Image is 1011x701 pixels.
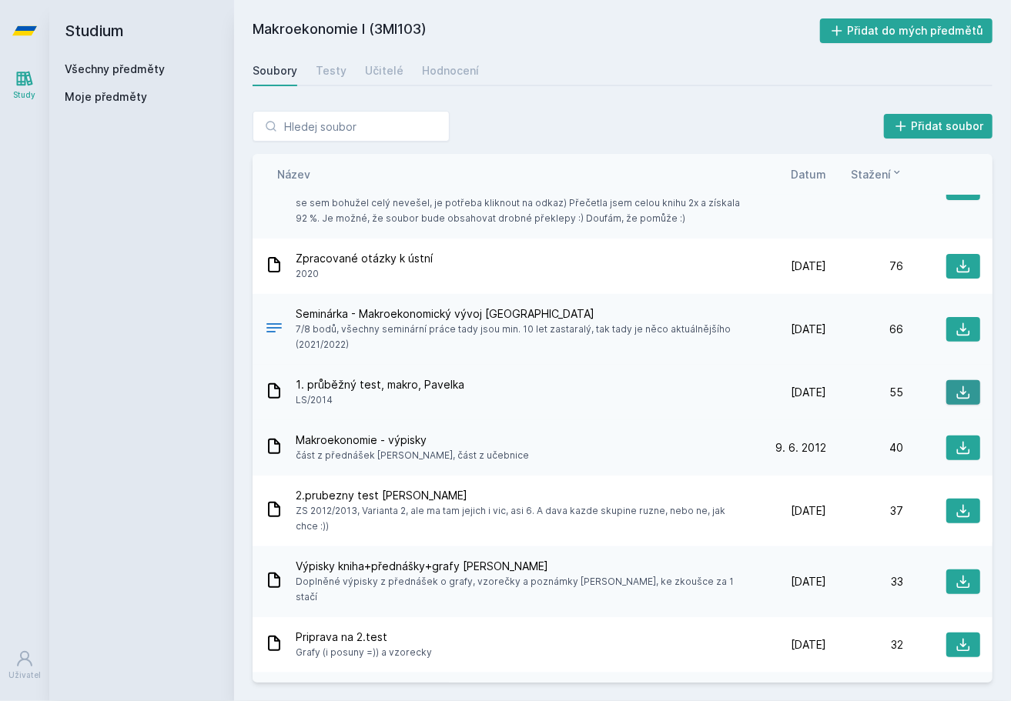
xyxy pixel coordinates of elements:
a: Učitelé [365,55,403,86]
span: ZS 2012/2013, Varianta 2, ale ma tam jejich i vic, asi 6. A dava kazde skupine ruzne, nebo ne, ja... [296,503,743,534]
a: Study [3,62,46,108]
div: Učitelé [365,63,403,78]
h2: Makroekonomie I (3MI103) [253,18,820,43]
div: Uživatel [8,669,41,681]
span: [DATE] [791,637,826,653]
div: Soubory [253,63,297,78]
span: 9. 6. 2012 [775,440,826,456]
div: 33 [826,574,903,589]
span: [DATE] [791,385,826,400]
span: Výpisky kniha+přednášky+grafy [PERSON_NAME] [296,559,743,574]
span: 1. průběžný test, makro, Pavelka [296,377,464,392]
a: Uživatel [3,642,46,689]
a: Soubory [253,55,297,86]
button: Datum [791,166,826,182]
div: 37 [826,503,903,519]
div: 40 [826,440,903,456]
div: 66 [826,322,903,337]
span: Grafy (i posuny =)) a vzorecky [296,645,432,660]
span: Zpracované otázky k ústní [296,251,433,266]
div: Study [14,89,36,101]
a: Hodnocení [422,55,479,86]
span: Doplněné výpisky z přednášek o grafy, vzorečky a poznámky [PERSON_NAME], ke zkoušce za 1 stačí [296,574,743,605]
button: Přidat do mých předmětů [820,18,993,43]
div: 76 [826,259,903,274]
span: Moje předměty [65,89,147,105]
button: Název [277,166,310,182]
span: Makroekonomie - výpisky [296,432,529,448]
span: [DATE] [791,574,826,589]
span: 2.prubezny test [PERSON_NAME] [296,488,743,503]
span: Stažení [851,166,891,182]
div: 55 [826,385,903,400]
span: Priprava na 2.test [296,629,432,645]
span: 7/8 bodů, všechny seminární práce tady jsou min. 10 let zastaralý, tak tady je něco aktuálnějšího... [296,322,743,352]
div: Testy [316,63,346,78]
div: Hodnocení [422,63,479,78]
a: Testy [316,55,346,86]
span: [DATE] [791,503,826,519]
span: [DATE] [791,259,826,274]
input: Hledej soubor [253,111,450,142]
span: LS/2014 [296,392,464,408]
span: část z přednášek [PERSON_NAME], část z učebnice [296,448,529,463]
div: .DOCX [265,319,283,341]
div: 32 [826,637,903,653]
a: Všechny předměty [65,62,165,75]
span: Soubor obsahuje odkaz na uložto, kde jsou mnou vypracované otázky k ústní zkoušce a k průběžným t... [296,165,743,226]
span: 2020 [296,266,433,282]
button: Přidat soubor [884,114,993,139]
button: Stažení [851,166,903,182]
span: Seminárka - Makroekonomický vývoj [GEOGRAPHIC_DATA] [296,306,743,322]
span: [DATE] [791,322,826,337]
